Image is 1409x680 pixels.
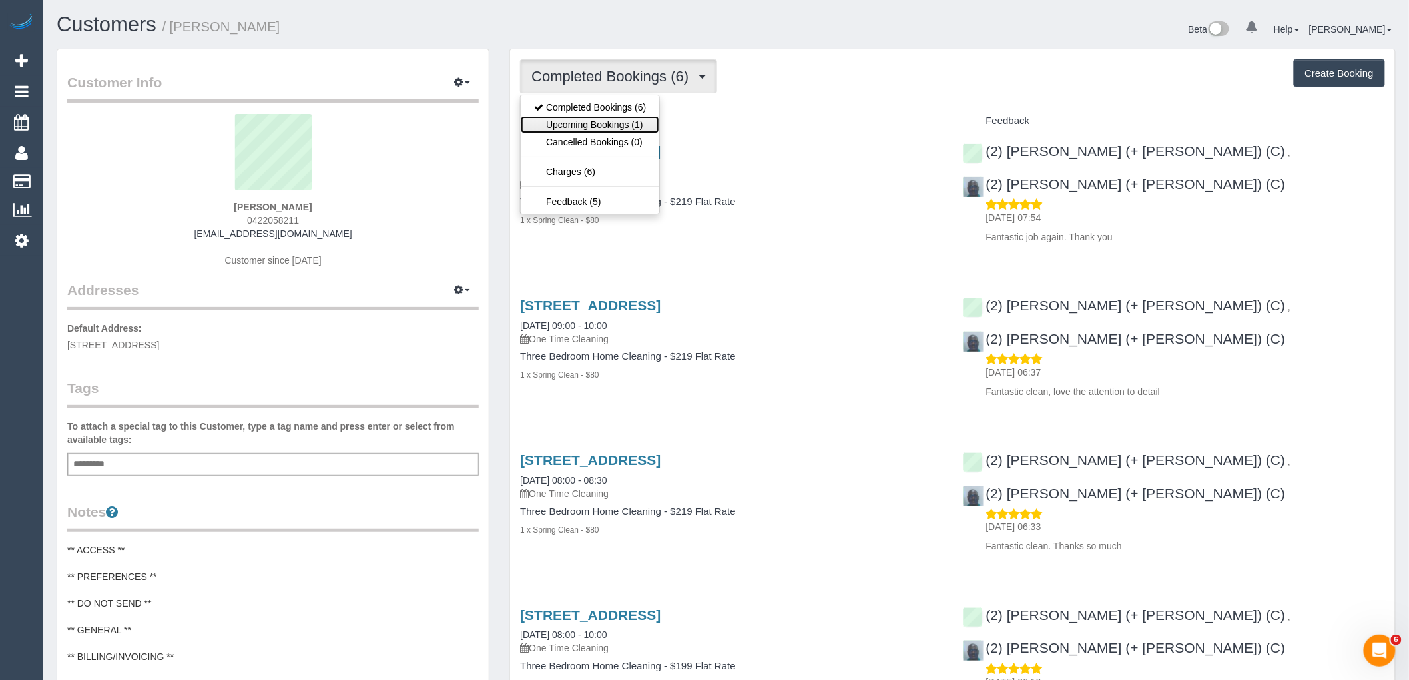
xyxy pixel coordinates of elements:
[520,452,661,468] a: [STREET_ADDRESS]
[520,216,599,225] small: 1 x Spring Clean - $80
[520,525,599,535] small: 1 x Spring Clean - $80
[963,143,1286,159] a: (2) [PERSON_NAME] (+ [PERSON_NAME]) (C)
[67,420,479,446] label: To attach a special tag to this Customer, type a tag name and press enter or select from availabl...
[986,366,1385,379] p: [DATE] 06:37
[986,385,1385,398] p: Fantastic clean, love the attention to detail
[247,215,299,226] span: 0422058211
[986,230,1385,244] p: Fantastic job again. Thank you
[1189,24,1230,35] a: Beta
[1274,24,1300,35] a: Help
[1294,59,1385,87] button: Create Booking
[963,115,1385,127] h4: Feedback
[1288,302,1290,312] span: ,
[521,116,659,133] a: Upcoming Bookings (1)
[67,340,159,350] span: [STREET_ADDRESS]
[1288,456,1290,467] span: ,
[963,640,1286,655] a: (2) [PERSON_NAME] (+ [PERSON_NAME]) (C)
[225,255,322,266] span: Customer since [DATE]
[986,520,1385,533] p: [DATE] 06:33
[234,202,312,212] strong: [PERSON_NAME]
[520,59,717,93] button: Completed Bookings (6)
[520,351,942,362] h4: Three Bedroom Home Cleaning - $219 Flat Rate
[67,322,142,335] label: Default Address:
[520,506,942,517] h4: Three Bedroom Home Cleaning - $219 Flat Rate
[1288,611,1290,622] span: ,
[963,486,1286,501] a: (2) [PERSON_NAME] (+ [PERSON_NAME]) (C)
[963,176,1286,192] a: (2) [PERSON_NAME] (+ [PERSON_NAME]) (C)
[520,298,661,313] a: [STREET_ADDRESS]
[67,378,479,408] legend: Tags
[521,99,659,116] a: Completed Bookings (6)
[1364,635,1396,667] iframe: Intercom live chat
[67,73,479,103] legend: Customer Info
[986,211,1385,224] p: [DATE] 07:54
[520,661,942,672] h4: Three Bedroom Home Cleaning - $199 Flat Rate
[520,607,661,623] a: [STREET_ADDRESS]
[1207,21,1229,39] img: New interface
[963,298,1286,313] a: (2) [PERSON_NAME] (+ [PERSON_NAME]) (C)
[963,607,1286,623] a: (2) [PERSON_NAME] (+ [PERSON_NAME]) (C)
[986,539,1385,553] p: Fantastic clean. Thanks so much
[520,641,942,655] p: One Time Cleaning
[194,228,352,239] a: [EMAIL_ADDRESS][DOMAIN_NAME]
[964,486,984,506] img: (2) Paul (+ Barbara) (C)
[520,629,607,640] a: [DATE] 08:00 - 10:00
[521,133,659,151] a: Cancelled Bookings (0)
[520,196,942,208] h4: Three Bedroom Home Cleaning - $219 Flat Rate
[520,320,607,331] a: [DATE] 09:00 - 10:00
[964,177,984,197] img: (2) Paul (+ Barbara) (C)
[520,332,942,346] p: One Time Cleaning
[520,178,942,191] p: One Time Cleaning
[520,370,599,380] small: 1 x Spring Clean - $80
[520,115,942,127] h4: Service
[57,13,156,36] a: Customers
[520,475,607,486] a: [DATE] 08:00 - 08:30
[1391,635,1402,645] span: 6
[963,331,1286,346] a: (2) [PERSON_NAME] (+ [PERSON_NAME]) (C)
[8,13,35,32] img: Automaid Logo
[521,193,659,210] a: Feedback (5)
[964,641,984,661] img: (2) Paul (+ Barbara) (C)
[521,163,659,180] a: Charges (6)
[1309,24,1392,35] a: [PERSON_NAME]
[520,487,942,500] p: One Time Cleaning
[531,68,695,85] span: Completed Bookings (6)
[67,502,479,532] legend: Notes
[1288,147,1290,158] span: ,
[963,452,1286,468] a: (2) [PERSON_NAME] (+ [PERSON_NAME]) (C)
[964,332,984,352] img: (2) Paul (+ Barbara) (C)
[162,19,280,34] small: / [PERSON_NAME]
